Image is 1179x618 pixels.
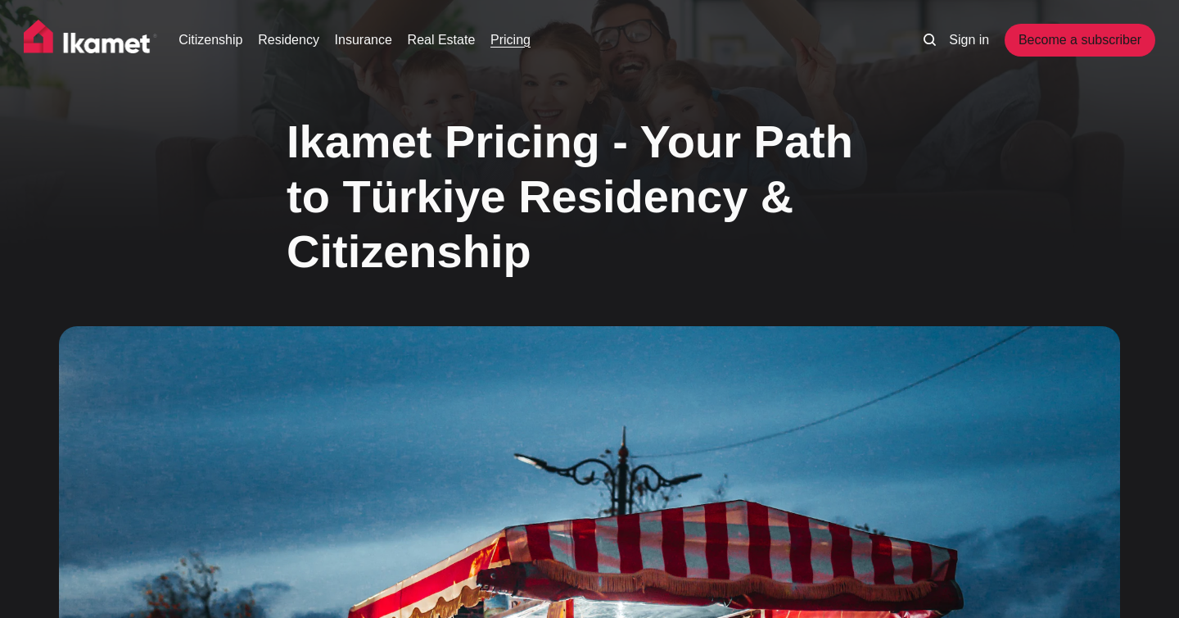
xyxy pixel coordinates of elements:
a: Citizenship [178,30,242,50]
img: Ikamet home [24,20,158,61]
h1: Ikamet Pricing - Your Path to Türkiye Residency & Citizenship [287,114,892,279]
a: Real Estate [408,30,476,50]
a: Sign in [949,30,989,50]
a: Residency [258,30,319,50]
a: Become a subscriber [1005,24,1155,57]
a: Pricing [490,30,531,50]
a: Insurance [335,30,392,50]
